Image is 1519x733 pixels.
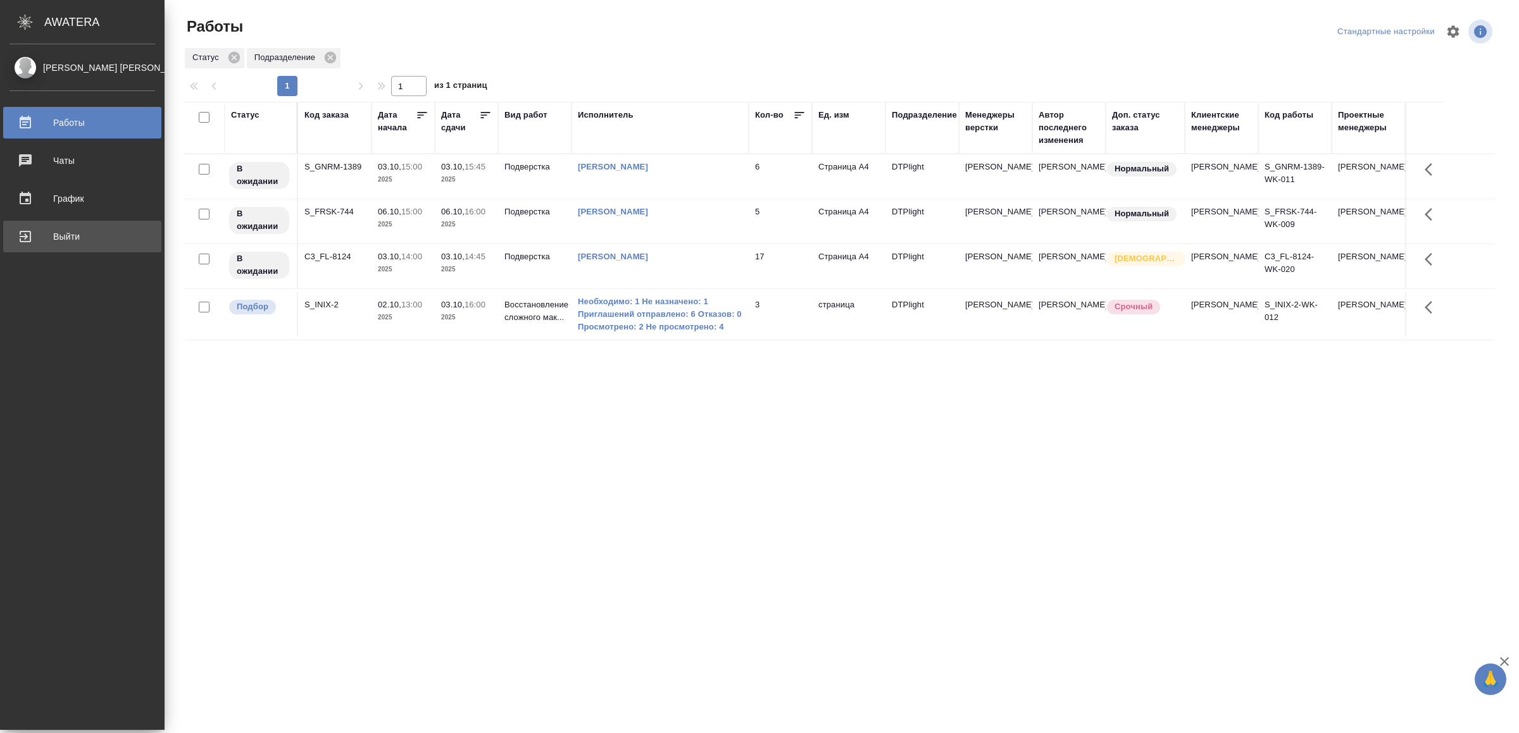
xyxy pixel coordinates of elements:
p: 03.10, [441,300,465,309]
p: [PERSON_NAME] [965,250,1026,263]
p: В ожидании [237,163,282,188]
p: Подверстка [504,161,565,173]
div: Дата начала [378,109,416,134]
p: Подбор [237,300,268,313]
td: [PERSON_NAME] [1185,244,1258,288]
div: Статус [185,48,244,68]
td: [PERSON_NAME] [1332,154,1405,199]
a: Необходимо: 1 Не назначено: 1 Приглашений отправлено: 6 Отказов: 0 Просмотрено: 2 Не просмотрено: 4 [578,295,742,333]
div: График [9,189,155,208]
span: Посмотреть информацию [1468,20,1495,44]
a: Выйти [3,221,161,252]
div: Подразделение [892,109,957,121]
a: Работы [3,107,161,139]
p: 2025 [378,173,428,186]
div: AWATERA [44,9,165,35]
p: 2025 [378,218,428,231]
td: S_INIX-2-WK-012 [1258,292,1332,336]
td: 17 [749,244,812,288]
button: Здесь прячутся важные кнопки [1417,199,1447,230]
p: 03.10, [378,162,401,171]
div: S_GNRM-1389 [304,161,365,173]
p: 03.10, [378,252,401,261]
div: Подразделение [247,48,341,68]
td: DTPlight [885,199,959,243]
button: Здесь прячутся важные кнопки [1417,154,1447,185]
div: [PERSON_NAME] [PERSON_NAME] [9,61,155,75]
span: Настроить таблицу [1438,16,1468,47]
p: 2025 [378,263,428,276]
div: Ед. изм [818,109,849,121]
div: Код работы [1265,109,1313,121]
div: Кол-во [755,109,784,121]
td: [PERSON_NAME] [1032,244,1106,288]
p: В ожидании [237,207,282,233]
td: [PERSON_NAME] [1032,292,1106,336]
div: split button [1334,22,1438,42]
p: [PERSON_NAME] [965,161,1026,173]
p: 2025 [441,218,492,231]
div: Можно подбирать исполнителей [228,299,291,316]
p: [DEMOGRAPHIC_DATA] [1115,252,1178,265]
div: Выйти [9,227,155,246]
p: 03.10, [441,162,465,171]
td: страница [812,292,885,336]
div: Клиентские менеджеры [1191,109,1252,134]
td: DTPlight [885,292,959,336]
button: Здесь прячутся важные кнопки [1417,244,1447,274]
div: Работы [9,113,155,132]
p: 15:00 [401,162,422,171]
div: Исполнитель [578,109,634,121]
div: Менеджеры верстки [965,109,1026,134]
td: [PERSON_NAME] [1332,292,1405,336]
a: [PERSON_NAME] [578,162,648,171]
p: 13:00 [401,300,422,309]
td: [PERSON_NAME] [1185,154,1258,199]
p: Подверстка [504,250,565,263]
p: 15:00 [401,207,422,216]
div: Проектные менеджеры [1338,109,1399,134]
p: Подразделение [254,51,320,64]
p: Статус [192,51,223,64]
td: C3_FL-8124-WK-020 [1258,244,1332,288]
td: 5 [749,199,812,243]
td: [PERSON_NAME] [1332,244,1405,288]
p: Нормальный [1115,207,1169,220]
div: Исполнитель назначен, приступать к работе пока рано [228,250,291,280]
td: 3 [749,292,812,336]
a: График [3,183,161,214]
td: [PERSON_NAME] [1032,154,1106,199]
div: Исполнитель назначен, приступать к работе пока рано [228,206,291,235]
td: Страница А4 [812,154,885,199]
p: 06.10, [378,207,401,216]
p: 02.10, [378,300,401,309]
div: Исполнитель назначен, приступать к работе пока рано [228,161,291,190]
p: 2025 [441,263,492,276]
a: Чаты [3,145,161,176]
p: [PERSON_NAME] [965,206,1026,218]
div: Автор последнего изменения [1039,109,1099,147]
td: DTPlight [885,154,959,199]
div: Статус [231,109,259,121]
div: Доп. статус заказа [1112,109,1178,134]
p: 06.10, [441,207,465,216]
p: 2025 [441,311,492,324]
td: Страница А4 [812,244,885,288]
button: 🙏 [1475,663,1506,695]
p: 16:00 [465,300,485,309]
td: Страница А4 [812,199,885,243]
p: 14:00 [401,252,422,261]
a: [PERSON_NAME] [578,252,648,261]
td: S_GNRM-1389-WK-011 [1258,154,1332,199]
td: [PERSON_NAME] [1032,199,1106,243]
p: 03.10, [441,252,465,261]
button: Здесь прячутся важные кнопки [1417,292,1447,323]
span: 🙏 [1480,666,1501,693]
p: 15:45 [465,162,485,171]
td: [PERSON_NAME] [1185,292,1258,336]
td: [PERSON_NAME] [1185,199,1258,243]
span: Работы [184,16,243,37]
td: DTPlight [885,244,959,288]
span: из 1 страниц [434,78,487,96]
div: Код заказа [304,109,349,121]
